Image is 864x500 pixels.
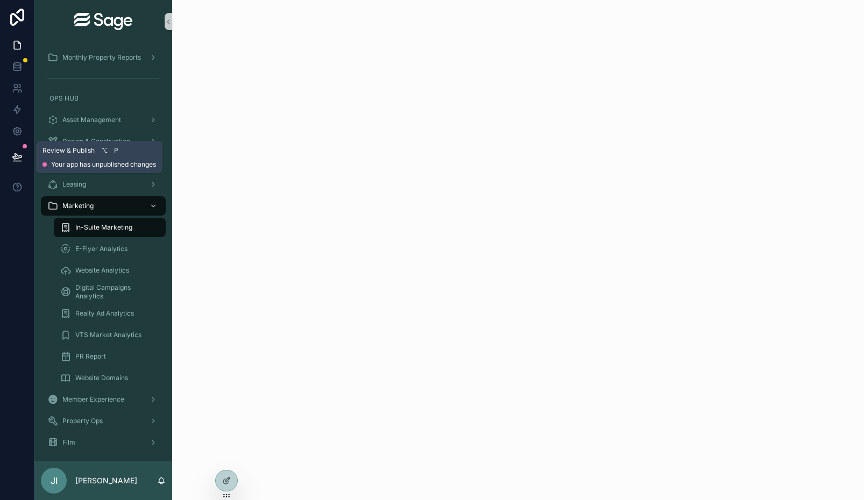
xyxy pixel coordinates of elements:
span: PR Report [75,352,106,361]
a: Digital Campaigns Analytics [54,282,166,302]
p: [PERSON_NAME] [75,475,137,486]
span: Realty Ad Analytics [75,309,134,318]
a: VTS Market Analytics [54,325,166,345]
span: JI [51,474,58,487]
a: OPS HUB [41,89,166,108]
span: VTS Market Analytics [75,331,141,339]
img: App logo [74,13,132,30]
span: Digital Campaigns Analytics [75,283,155,301]
span: P [112,146,121,155]
a: Realty Ad Analytics [54,304,166,323]
a: Website Analytics [54,261,166,280]
a: Property Ops [41,411,166,431]
a: PR Report [54,347,166,366]
span: Film [62,438,75,447]
a: Design & Construction [41,132,166,151]
span: Property Ops [62,417,103,425]
a: Marketing [41,196,166,216]
span: Asset Management [62,116,121,124]
span: ⌥ [100,146,109,155]
span: E-Flyer Analytics [75,245,128,253]
a: Film [41,433,166,452]
a: E-Flyer Analytics [54,239,166,259]
a: Leasing [41,175,166,194]
div: scrollable content [34,43,172,461]
span: Website Analytics [75,266,129,275]
span: Member Experience [62,395,124,404]
span: Monthly Property Reports [62,53,141,62]
a: Asset Management [41,110,166,130]
span: Your app has unpublished changes [51,160,156,169]
a: Monthly Property Reports [41,48,166,67]
span: In-Suite Marketing [75,223,132,232]
span: OPS HUB [49,94,79,103]
span: Design & Construction [62,137,130,146]
a: Member Experience [41,390,166,409]
span: Website Domains [75,374,128,382]
span: Review & Publish [43,146,95,155]
span: Leasing [62,180,86,189]
span: Marketing [62,202,94,210]
a: Website Domains [54,368,166,388]
a: In-Suite Marketing [54,218,166,237]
